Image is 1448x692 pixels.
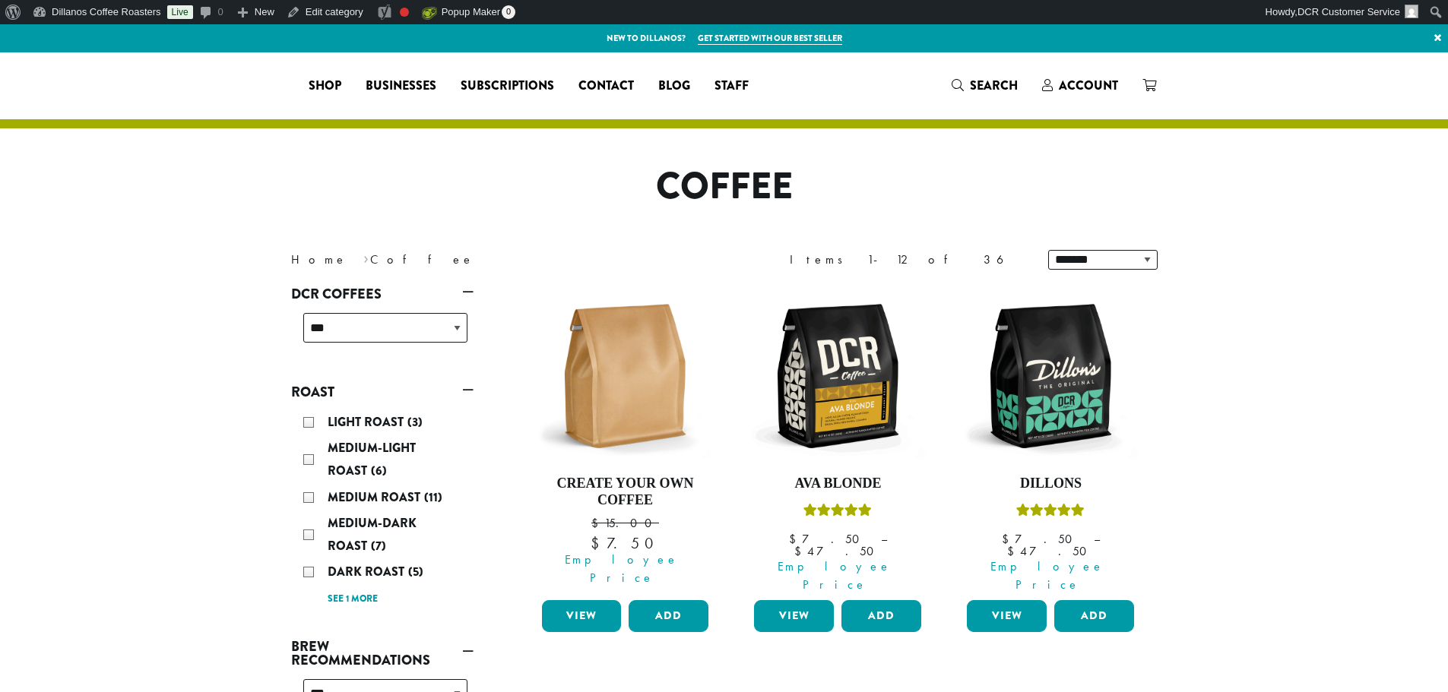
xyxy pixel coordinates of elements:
[328,439,416,479] span: Medium-Light Roast
[538,476,713,508] h4: Create Your Own Coffee
[400,8,409,17] div: Needs improvement
[578,77,634,96] span: Contact
[371,537,386,555] span: (7)
[591,533,660,553] bdi: 7.50
[794,543,807,559] span: $
[291,281,474,307] a: DCR Coffees
[407,413,423,431] span: (3)
[328,592,378,607] a: See 1 more
[1007,543,1094,559] bdi: 47.50
[371,462,387,479] span: (6)
[280,165,1169,209] h1: Coffee
[291,405,474,615] div: Roast
[542,600,622,632] a: View
[698,32,842,45] a: Get started with our best seller
[754,600,834,632] a: View
[591,533,607,553] span: $
[803,501,872,524] div: Rated 5.00 out of 5
[1054,600,1134,632] button: Add
[291,307,474,361] div: DCR Coffees
[963,476,1138,492] h4: Dillons
[1007,543,1020,559] span: $
[296,74,353,98] a: Shop
[963,289,1138,594] a: DillonsRated 5.00 out of 5 Employee Price
[750,289,925,463] img: DCR-12oz-Ava-Blonde-Stock-scaled.png
[744,558,925,594] span: Employee Price
[363,245,369,269] span: ›
[963,289,1138,463] img: DCR-12oz-Dillons-Stock-scaled.png
[702,74,761,98] a: Staff
[750,289,925,594] a: Ava BlondeRated 5.00 out of 5 Employee Price
[291,634,474,673] a: Brew Recommendations
[939,73,1030,98] a: Search
[1427,24,1448,52] a: ×
[841,600,921,632] button: Add
[750,476,925,492] h4: Ava Blonde
[591,515,659,531] bdi: 15.00
[408,563,423,580] span: (5)
[957,558,1138,594] span: Employee Price
[291,251,702,269] nav: Breadcrumb
[970,77,1018,94] span: Search
[328,563,408,580] span: Dark Roast
[714,77,749,96] span: Staff
[794,543,881,559] bdi: 47.50
[328,514,417,555] span: Medium-Dark Roast
[461,77,554,96] span: Subscriptions
[537,289,712,463] img: 12oz-Label-Free-Bag-KRAFT-e1707417954251.png
[1094,531,1100,547] span: –
[1002,531,1015,547] span: $
[629,600,708,632] button: Add
[790,251,1025,269] div: Items 1-12 of 36
[591,515,604,531] span: $
[658,77,690,96] span: Blog
[532,551,713,587] span: Employee Price
[366,77,436,96] span: Businesses
[328,413,407,431] span: Light Roast
[291,251,347,267] a: Home
[538,289,713,594] a: Create Your Own Coffee $15.00 Employee Price
[424,488,442,506] span: (11)
[789,531,867,547] bdi: 7.50
[1002,531,1079,547] bdi: 7.50
[291,379,474,405] a: Roast
[502,5,515,19] span: 0
[309,77,341,96] span: Shop
[881,531,887,547] span: –
[1059,77,1118,94] span: Account
[167,5,193,19] a: Live
[789,531,802,547] span: $
[1016,501,1085,524] div: Rated 5.00 out of 5
[1297,6,1400,17] span: DCR Customer Service
[328,488,424,506] span: Medium Roast
[967,600,1047,632] a: View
